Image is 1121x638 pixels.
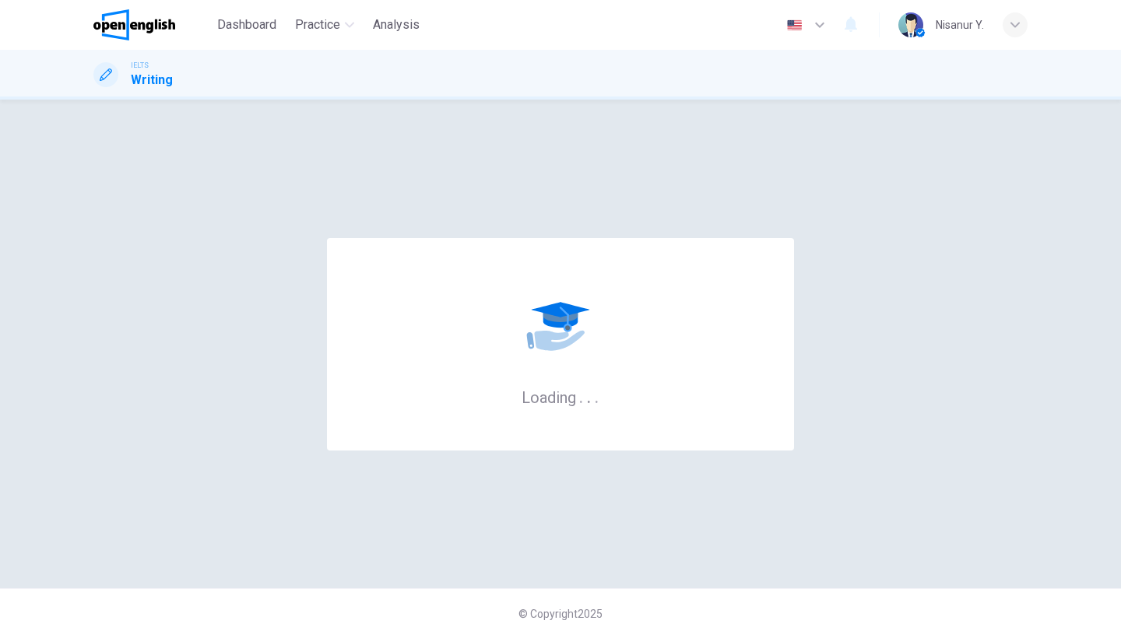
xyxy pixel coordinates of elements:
[373,16,420,34] span: Analysis
[518,608,603,620] span: © Copyright 2025
[522,387,599,407] h6: Loading
[586,383,592,408] h6: .
[289,11,360,39] button: Practice
[785,19,804,31] img: en
[217,16,276,34] span: Dashboard
[93,9,211,40] a: OpenEnglish logo
[131,60,149,71] span: IELTS
[131,71,173,89] h1: Writing
[211,11,283,39] button: Dashboard
[295,16,340,34] span: Practice
[936,16,984,34] div: Nisanur Y.
[578,383,584,408] h6: .
[93,9,175,40] img: OpenEnglish logo
[898,12,923,37] img: Profile picture
[594,383,599,408] h6: .
[367,11,426,39] button: Analysis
